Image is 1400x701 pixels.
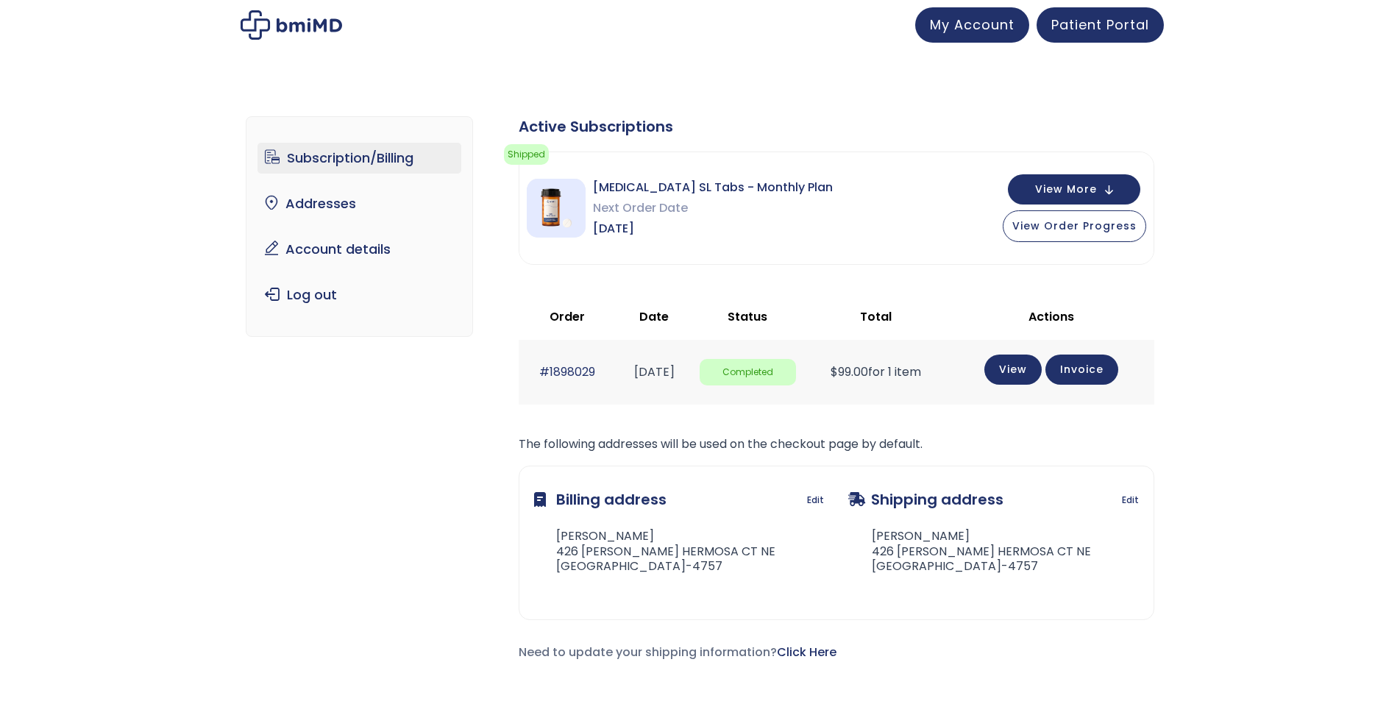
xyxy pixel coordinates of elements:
span: [MEDICAL_DATA] SL Tabs - Monthly Plan [593,177,833,198]
button: View Order Progress [1003,210,1146,242]
button: View More [1008,174,1140,204]
td: for 1 item [803,340,949,404]
p: The following addresses will be used on the checkout page by default. [519,434,1154,455]
a: Edit [1122,490,1139,510]
span: Patient Portal [1051,15,1149,34]
address: [PERSON_NAME] 426 [PERSON_NAME] HERMOSA CT NE [GEOGRAPHIC_DATA]-4757 [534,529,775,574]
span: $ [831,363,838,380]
h3: Shipping address [848,481,1003,518]
span: Completed [700,359,796,386]
span: Actions [1028,308,1074,325]
span: View Order Progress [1012,218,1137,233]
span: [DATE] [593,218,833,239]
a: View [984,355,1042,385]
h3: Billing address [534,481,667,518]
span: Total [860,308,892,325]
a: Invoice [1045,355,1118,385]
span: My Account [930,15,1015,34]
a: My Account [915,7,1029,43]
a: Patient Portal [1037,7,1164,43]
span: View More [1035,185,1097,194]
a: Log out [257,280,461,310]
a: Edit [807,490,824,510]
a: Subscription/Billing [257,143,461,174]
a: #1898029 [539,363,595,380]
nav: Account pages [246,116,473,337]
time: [DATE] [634,363,675,380]
div: Active Subscriptions [519,116,1154,137]
span: Date [639,308,669,325]
span: Shipped [504,144,549,165]
span: Next Order Date [593,198,833,218]
span: Order [550,308,585,325]
address: [PERSON_NAME] 426 [PERSON_NAME] HERMOSA CT NE [GEOGRAPHIC_DATA]-4757 [848,529,1091,574]
img: My account [241,10,342,40]
a: Addresses [257,188,461,219]
a: Account details [257,234,461,265]
span: 99.00 [831,363,868,380]
span: Status [728,308,767,325]
a: Click Here [777,644,836,661]
span: Need to update your shipping information? [519,644,836,661]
